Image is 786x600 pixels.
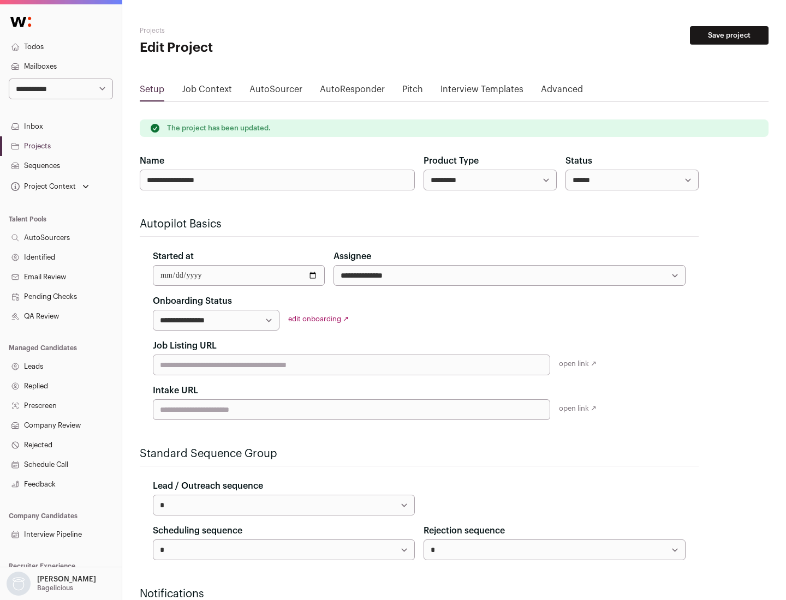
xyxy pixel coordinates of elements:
label: Name [140,154,164,167]
h2: Projects [140,26,349,35]
label: Scheduling sequence [153,524,242,537]
a: AutoSourcer [249,83,302,100]
img: nopic.png [7,572,31,596]
p: The project has been updated. [167,124,271,133]
p: Bagelicious [37,584,73,592]
a: AutoResponder [320,83,385,100]
div: Project Context [9,182,76,191]
button: Open dropdown [4,572,98,596]
label: Product Type [424,154,479,167]
a: edit onboarding ↗ [288,315,349,322]
a: Pitch [402,83,423,100]
h2: Standard Sequence Group [140,446,699,461]
label: Status [565,154,592,167]
label: Rejection sequence [424,524,505,537]
label: Job Listing URL [153,339,217,352]
h1: Edit Project [140,39,349,57]
img: Wellfound [4,11,37,33]
a: Interview Templates [440,83,523,100]
a: Advanced [541,83,583,100]
a: Setup [140,83,164,100]
a: Job Context [182,83,232,100]
button: Save project [690,26,769,45]
label: Intake URL [153,384,198,397]
p: [PERSON_NAME] [37,575,96,584]
button: Open dropdown [9,179,91,194]
label: Started at [153,250,194,263]
label: Onboarding Status [153,295,232,308]
label: Lead / Outreach sequence [153,479,263,493]
h2: Autopilot Basics [140,217,699,232]
label: Assignee [334,250,371,263]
